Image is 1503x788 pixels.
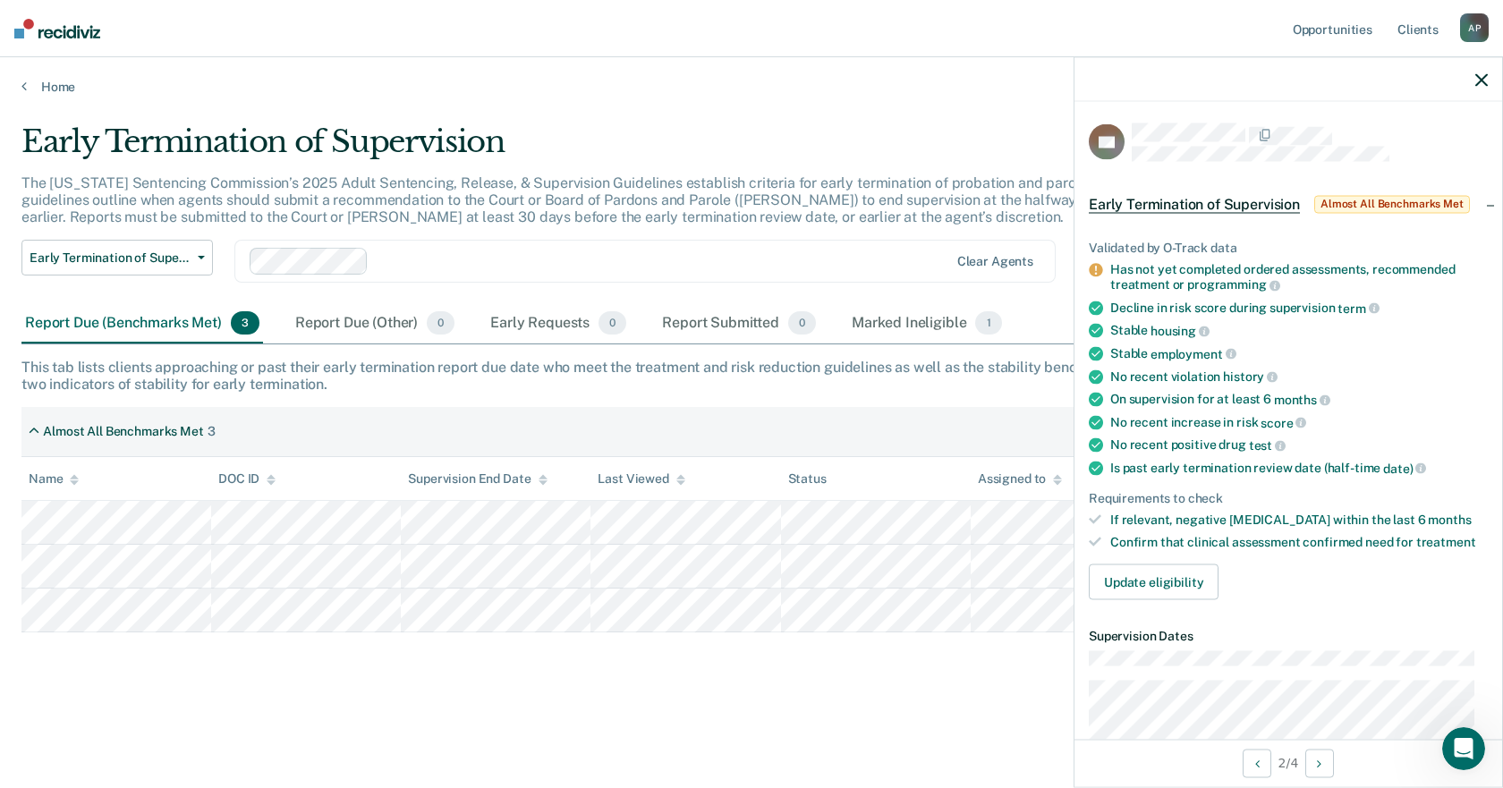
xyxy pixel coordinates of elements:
[1314,195,1470,213] span: Almost All Benchmarks Met
[1261,415,1306,429] span: score
[1089,195,1300,213] span: Early Termination of Supervision
[1089,490,1488,505] div: Requirements to check
[1416,535,1476,549] span: treatment
[14,19,100,38] img: Recidiviz
[1110,323,1488,339] div: Stable
[599,311,626,335] span: 0
[21,79,1482,95] a: Home
[1110,392,1488,408] div: On supervision for at least 6
[231,311,259,335] span: 3
[1110,369,1488,385] div: No recent violation
[427,311,454,335] span: 0
[1110,461,1488,477] div: Is past early termination review date (half-time
[21,123,1149,174] div: Early Termination of Supervision
[1337,301,1379,315] span: term
[978,471,1062,487] div: Assigned to
[957,254,1033,269] div: Clear agents
[1460,13,1489,42] div: A P
[487,304,630,343] div: Early Requests
[1110,262,1488,292] div: Has not yet completed ordered assessments, recommended treatment or programming
[1274,393,1330,407] span: months
[1074,739,1502,786] div: 2 / 4
[598,471,684,487] div: Last Viewed
[1305,749,1334,777] button: Next Opportunity
[1110,300,1488,316] div: Decline in risk score during supervision
[43,424,204,439] div: Almost All Benchmarks Met
[1089,629,1488,644] dt: Supervision Dates
[21,304,263,343] div: Report Due (Benchmarks Met)
[848,304,1006,343] div: Marked Ineligible
[1110,437,1488,453] div: No recent positive drug
[1249,438,1286,453] span: test
[29,471,79,487] div: Name
[1110,535,1488,550] div: Confirm that clinical assessment confirmed need for
[1089,564,1219,600] button: Update eligibility
[1110,414,1488,430] div: No recent increase in risk
[1428,513,1471,527] span: months
[1243,749,1271,777] button: Previous Opportunity
[658,304,819,343] div: Report Submitted
[1074,175,1502,233] div: Early Termination of SupervisionAlmost All Benchmarks Met
[21,359,1482,393] div: This tab lists clients approaching or past their early termination report due date who meet the t...
[1151,324,1210,338] span: housing
[30,250,191,266] span: Early Termination of Supervision
[218,471,276,487] div: DOC ID
[1383,461,1426,475] span: date)
[208,424,216,439] div: 3
[788,471,827,487] div: Status
[408,471,547,487] div: Supervision End Date
[1151,346,1236,360] span: employment
[788,311,816,335] span: 0
[292,304,458,343] div: Report Due (Other)
[1223,369,1278,384] span: history
[1089,240,1488,255] div: Validated by O-Track data
[1110,513,1488,528] div: If relevant, negative [MEDICAL_DATA] within the last 6
[975,311,1001,335] span: 1
[21,174,1142,225] p: The [US_STATE] Sentencing Commission’s 2025 Adult Sentencing, Release, & Supervision Guidelines e...
[1442,727,1485,770] iframe: Intercom live chat
[1110,346,1488,362] div: Stable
